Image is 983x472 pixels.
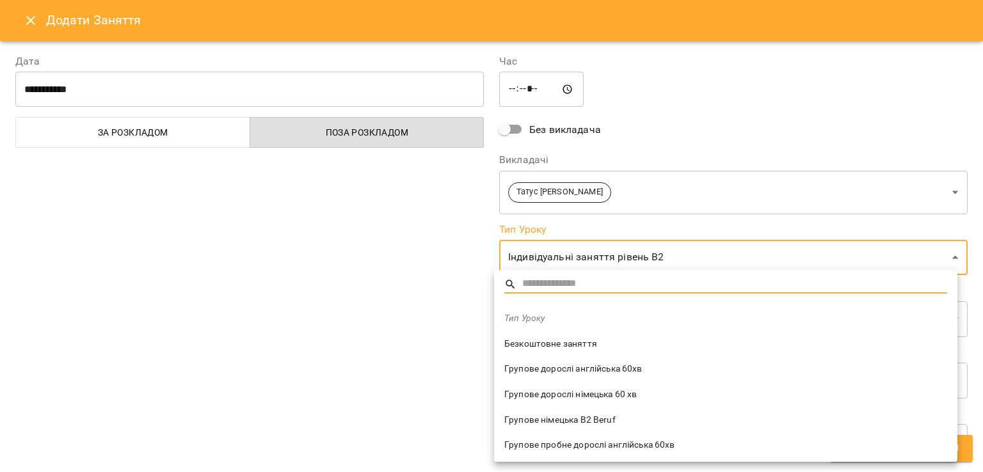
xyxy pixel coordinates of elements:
[504,439,947,452] span: Групове пробне дорослі англійська 60хв
[504,363,947,375] span: Групове дорослі англійська 60хв
[504,388,947,401] span: Групове дорослі німецька 60 хв
[504,338,947,350] span: Безкоштовне заняття
[504,414,947,427] span: Групове німецька В2 Beruf
[504,312,947,325] span: Тип Уроку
